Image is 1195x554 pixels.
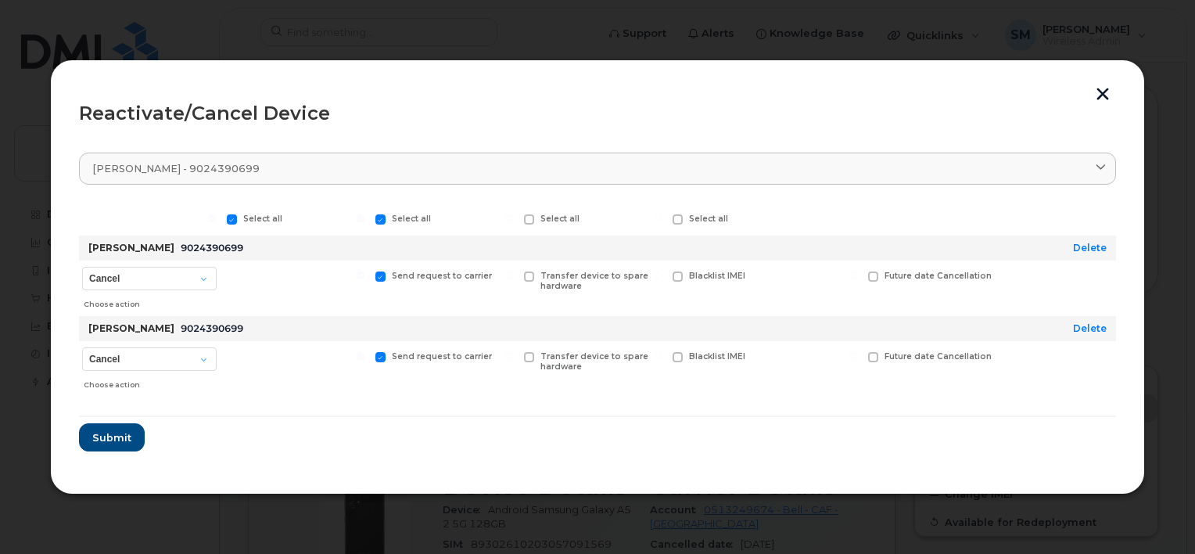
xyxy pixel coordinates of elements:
[689,351,745,362] span: Blacklist IMEI
[885,351,992,362] span: Future date Cancellation
[79,104,1116,123] div: Reactivate/Cancel Device
[79,153,1116,185] a: [PERSON_NAME] - 9024390699
[357,214,364,222] input: Select all
[505,214,513,222] input: Select all
[92,161,260,176] span: [PERSON_NAME] - 9024390699
[849,272,857,279] input: Future date Cancellation
[505,352,513,360] input: Transfer device to spare hardware
[540,214,580,224] span: Select all
[392,271,492,281] span: Send request to carrier
[1073,322,1107,334] a: Delete
[357,352,364,360] input: Send request to carrier
[540,271,648,291] span: Transfer device to spare hardware
[1073,242,1107,254] a: Delete
[392,351,492,362] span: Send request to carrier
[243,214,282,224] span: Select all
[654,214,662,222] input: Select all
[689,214,728,224] span: Select all
[689,271,745,281] span: Blacklist IMEI
[654,352,662,360] input: Blacklist IMEI
[540,351,648,372] span: Transfer device to spare hardware
[357,272,364,279] input: Send request to carrier
[849,352,857,360] input: Future date Cancellation
[181,242,243,254] span: 9024390699
[505,272,513,279] input: Transfer device to spare hardware
[392,214,431,224] span: Select all
[181,322,243,334] span: 9024390699
[885,271,992,281] span: Future date Cancellation
[654,272,662,279] input: Blacklist IMEI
